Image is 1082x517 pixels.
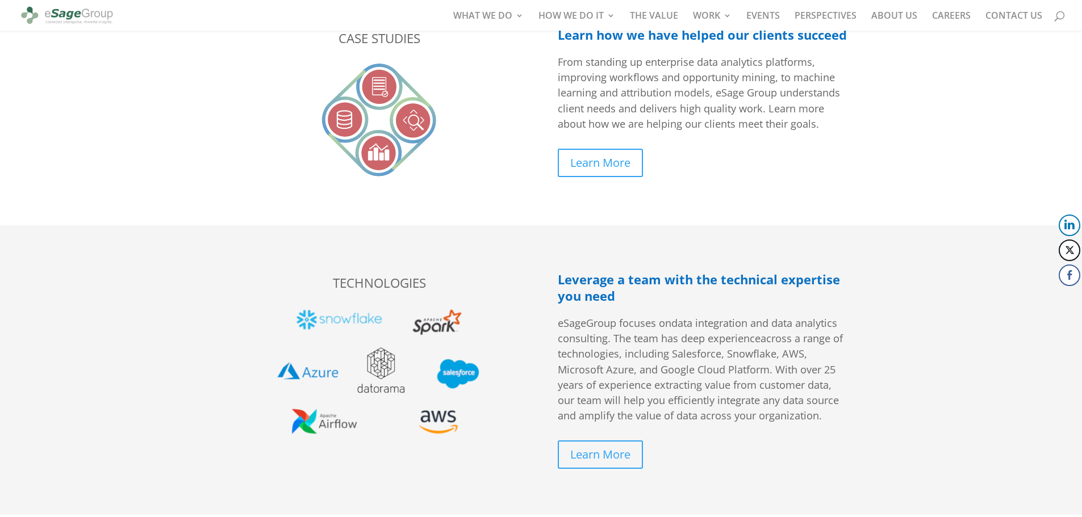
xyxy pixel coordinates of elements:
a: PERSPECTIVES [795,11,857,31]
button: LinkedIn Share [1059,215,1080,236]
a: WHAT WE DO [453,11,524,31]
img: eSage Group [19,2,115,28]
span: Group focuses on [586,316,671,330]
a: EVENTS [746,11,780,31]
a: WORK [693,11,732,31]
p: CASE STUDIES [235,32,524,45]
a: Learn More [558,440,643,469]
h3: Leverage a team with the technical expertise you need [558,271,847,309]
p: TECHNOLOGIES [235,277,524,289]
a: HOW WE DO IT [538,11,615,31]
button: Twitter Share [1059,239,1080,261]
button: Facebook Share [1059,264,1080,286]
h3: Learn how we have helped our clients succeed [558,27,847,49]
span: From standing up enterprise data analytics platforms, improving workflows and opportunity mining,... [558,55,840,131]
a: ABOUT US [871,11,917,31]
span: data integration and data analytics consulting. The team has deep experience [558,316,837,345]
a: Learn More [558,149,643,177]
span: eSage [558,316,586,330]
a: CAREERS [932,11,971,31]
a: CONTACT US [985,11,1042,31]
a: THE VALUE [630,11,678,31]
